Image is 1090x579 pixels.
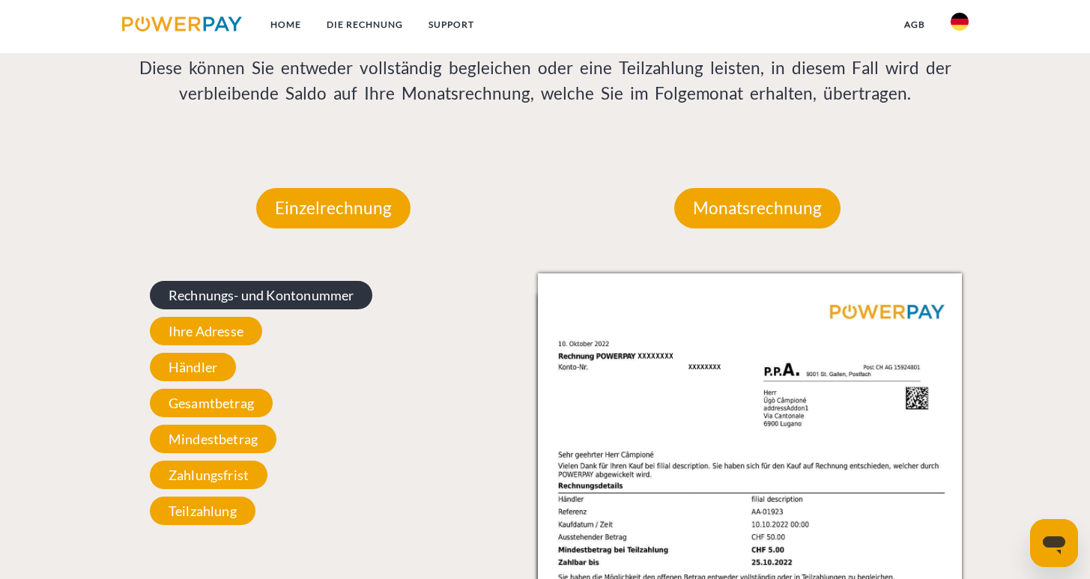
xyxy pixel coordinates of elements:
span: Zahlungsfrist [150,461,267,489]
a: agb [891,11,938,38]
p: Diese können Sie entweder vollständig begleichen oder eine Teilzahlung leisten, in diesem Fall wi... [121,55,969,106]
img: de [951,13,969,31]
span: Rechnungs- und Kontonummer [150,281,373,309]
span: Teilzahlung [150,497,255,525]
p: Einzelrechnung [256,188,411,228]
p: Monatsrechnung [674,188,841,228]
iframe: Schaltfläche zum Öffnen des Messaging-Fensters [1030,519,1078,567]
img: logo-powerpay.svg [122,16,243,31]
a: SUPPORT [416,11,487,38]
span: Mindestbetrag [150,425,276,453]
span: Händler [150,353,236,381]
a: DIE RECHNUNG [314,11,416,38]
span: Ihre Adresse [150,317,262,345]
span: Gesamtbetrag [150,389,273,417]
a: Home [258,11,314,38]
